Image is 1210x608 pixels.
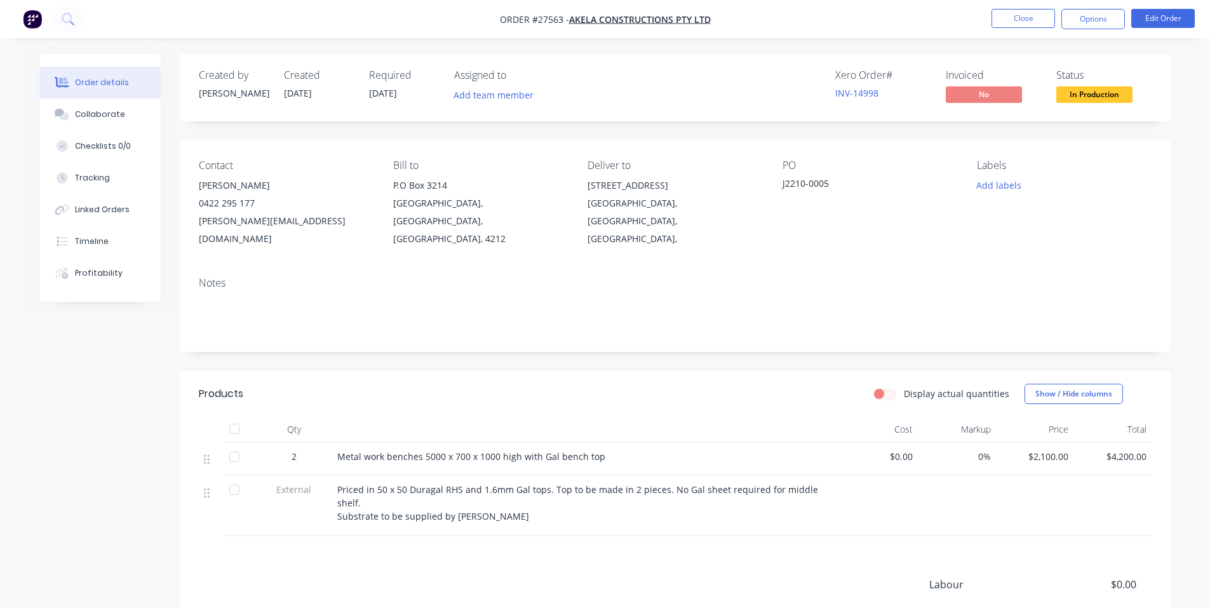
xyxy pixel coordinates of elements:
span: No [946,86,1022,102]
div: Tracking [75,172,110,184]
img: Factory [23,10,42,29]
div: [PERSON_NAME] [199,177,373,194]
div: Price [996,417,1074,442]
span: $4,200.00 [1079,450,1146,463]
div: Xero Order # [835,69,931,81]
div: Created by [199,69,269,81]
div: P.O Box 3214[GEOGRAPHIC_DATA], [GEOGRAPHIC_DATA], [GEOGRAPHIC_DATA], 4212 [393,177,567,248]
div: Markup [918,417,996,442]
span: Priced in 50 x 50 Duragal RHS and 1.6mm Gal tops. Top to be made in 2 pieces. No Gal sheet requir... [337,483,821,522]
div: Notes [199,277,1152,289]
button: Timeline [40,226,161,257]
div: Qty [256,417,332,442]
div: [GEOGRAPHIC_DATA], [GEOGRAPHIC_DATA], [GEOGRAPHIC_DATA], 4212 [393,194,567,248]
div: Linked Orders [75,204,130,215]
button: Add labels [970,177,1028,194]
div: [STREET_ADDRESS] [588,177,762,194]
div: Assigned to [454,69,581,81]
button: Collaborate [40,98,161,130]
div: PO [783,159,957,172]
button: Close [992,9,1055,28]
div: Profitability [75,267,123,279]
button: Profitability [40,257,161,289]
div: 0422 295 177 [199,194,373,212]
button: Edit Order [1131,9,1195,28]
label: Display actual quantities [904,387,1009,400]
div: J2210-0005 [783,177,941,194]
button: In Production [1056,86,1133,105]
div: Collaborate [75,109,125,120]
div: Invoiced [946,69,1041,81]
button: Show / Hide columns [1025,384,1123,404]
div: Order details [75,77,129,88]
div: Timeline [75,236,109,247]
div: [STREET_ADDRESS][GEOGRAPHIC_DATA], [GEOGRAPHIC_DATA], [GEOGRAPHIC_DATA], [588,177,762,248]
div: P.O Box 3214 [393,177,567,194]
span: Order #27563 - [500,13,569,25]
button: Order details [40,67,161,98]
button: Add team member [454,86,541,104]
span: $2,100.00 [1001,450,1069,463]
span: In Production [1056,86,1133,102]
div: Required [369,69,439,81]
span: [DATE] [284,87,312,99]
button: Options [1061,9,1125,29]
div: Status [1056,69,1152,81]
span: $0.00 [1042,577,1136,592]
div: Bill to [393,159,567,172]
div: Contact [199,159,373,172]
button: Checklists 0/0 [40,130,161,162]
span: $0.00 [845,450,913,463]
span: Labour [929,577,1042,592]
div: [PERSON_NAME] [199,86,269,100]
span: External [261,483,327,496]
span: [DATE] [369,87,397,99]
span: 2 [292,450,297,463]
button: Add team member [447,86,540,104]
div: [PERSON_NAME]0422 295 177[PERSON_NAME][EMAIL_ADDRESS][DOMAIN_NAME] [199,177,373,248]
div: [PERSON_NAME][EMAIL_ADDRESS][DOMAIN_NAME] [199,212,373,248]
span: Metal work benches 5000 x 700 x 1000 high with Gal bench top [337,450,605,463]
div: Products [199,386,243,402]
div: Checklists 0/0 [75,140,131,152]
div: [GEOGRAPHIC_DATA], [GEOGRAPHIC_DATA], [GEOGRAPHIC_DATA], [588,194,762,248]
span: 0% [923,450,991,463]
a: INV-14998 [835,87,878,99]
div: Created [284,69,354,81]
div: Total [1073,417,1152,442]
button: Tracking [40,162,161,194]
div: Cost [840,417,918,442]
a: Akela Constructions Pty Ltd [569,13,711,25]
div: Labels [977,159,1151,172]
div: Deliver to [588,159,762,172]
button: Linked Orders [40,194,161,226]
